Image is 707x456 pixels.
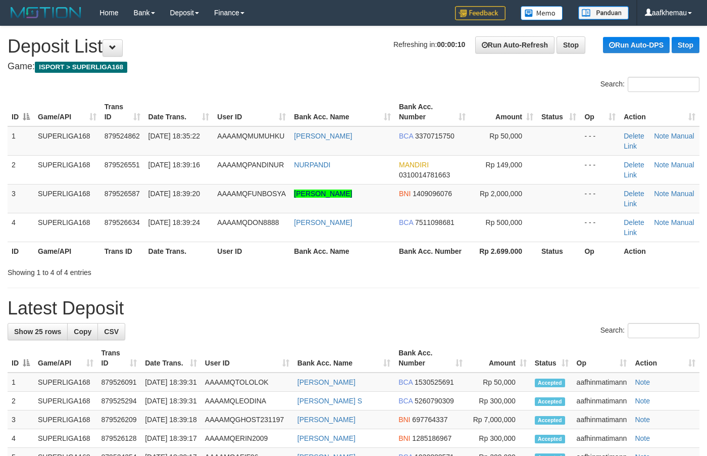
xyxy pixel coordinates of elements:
[297,434,356,442] a: [PERSON_NAME]
[580,242,620,260] th: Op
[628,77,699,92] input: Search:
[201,411,293,429] td: AAAAMQGHOST231197
[573,344,631,373] th: Op: activate to sort column ascending
[8,392,34,411] td: 2
[394,344,466,373] th: Bank Acc. Number: activate to sort column ascending
[8,36,699,57] h1: Deposit List
[398,378,413,386] span: BCA
[480,190,522,198] span: Rp 2,000,000
[34,126,100,156] td: SUPERLIGA168
[573,373,631,392] td: aafhinmatimann
[141,392,201,411] td: [DATE] 18:39:31
[399,190,411,198] span: BNI
[297,416,356,424] a: [PERSON_NAME]
[654,161,669,169] a: Note
[600,77,699,92] label: Search:
[537,98,580,126] th: Status: activate to sort column ascending
[395,98,470,126] th: Bank Acc. Number: activate to sort column ascending
[470,98,537,126] th: Amount: activate to sort column ascending
[141,411,201,429] td: [DATE] 18:39:18
[573,429,631,448] td: aafhinmatimann
[455,6,506,20] img: Feedback.jpg
[580,126,620,156] td: - - -
[578,6,629,20] img: panduan.png
[217,190,286,198] span: AAAAMQFUNBOSYA
[470,242,537,260] th: Rp 2.699.000
[67,323,98,340] a: Copy
[8,98,34,126] th: ID: activate to sort column descending
[654,218,669,226] a: Note
[141,373,201,392] td: [DATE] 18:39:31
[35,62,127,73] span: ISPORT > SUPERLIGA168
[631,344,699,373] th: Action: activate to sort column ascending
[141,344,201,373] th: Date Trans.: activate to sort column ascending
[201,373,293,392] td: AAAAMQTOLOLOK
[398,397,413,405] span: BCA
[97,411,141,429] td: 879526209
[412,416,447,424] span: Copy 697764337 to clipboard
[628,323,699,338] input: Search:
[8,155,34,184] td: 2
[600,323,699,338] label: Search:
[635,397,650,405] a: Note
[34,411,97,429] td: SUPERLIGA168
[201,429,293,448] td: AAAAMQERIN2009
[201,344,293,373] th: User ID: activate to sort column ascending
[398,416,410,424] span: BNI
[537,242,580,260] th: Status
[34,155,100,184] td: SUPERLIGA168
[293,344,394,373] th: Bank Acc. Name: activate to sort column ascending
[8,126,34,156] td: 1
[580,184,620,213] td: - - -
[34,213,100,242] td: SUPERLIGA168
[34,429,97,448] td: SUPERLIGA168
[34,184,100,213] td: SUPERLIGA168
[415,132,454,140] span: Copy 3370715750 to clipboard
[144,242,214,260] th: Date Trans.
[624,190,694,208] a: Manual Link
[654,132,669,140] a: Note
[104,328,119,336] span: CSV
[603,37,670,53] a: Run Auto-DPS
[620,242,699,260] th: Action
[573,411,631,429] td: aafhinmatimann
[97,429,141,448] td: 879526128
[148,161,200,169] span: [DATE] 18:39:16
[97,323,125,340] a: CSV
[620,98,699,126] th: Action: activate to sort column ascending
[105,132,140,140] span: 879524862
[654,190,669,198] a: Note
[399,161,429,169] span: MANDIRI
[97,392,141,411] td: 879525294
[8,62,699,72] h4: Game:
[486,218,522,226] span: Rp 500,000
[217,132,284,140] span: AAAAMQMUMUHKU
[34,373,97,392] td: SUPERLIGA168
[467,392,531,411] td: Rp 300,000
[14,328,61,336] span: Show 25 rows
[624,161,644,169] a: Delete
[213,98,290,126] th: User ID: activate to sort column ascending
[580,98,620,126] th: Op: activate to sort column ascending
[437,40,465,49] strong: 00:00:10
[294,132,352,140] a: [PERSON_NAME]
[624,161,694,179] a: Manual Link
[486,161,522,169] span: Rp 149,000
[467,429,531,448] td: Rp 300,000
[535,397,565,406] span: Accepted
[467,344,531,373] th: Amount: activate to sort column ascending
[624,190,644,198] a: Delete
[141,429,201,448] td: [DATE] 18:39:17
[34,242,100,260] th: Game/API
[8,323,68,340] a: Show 25 rows
[8,184,34,213] td: 3
[8,263,287,278] div: Showing 1 to 4 of 4 entries
[635,434,650,442] a: Note
[74,328,91,336] span: Copy
[580,155,620,184] td: - - -
[393,40,465,49] span: Refreshing in:
[8,411,34,429] td: 3
[8,5,84,20] img: MOTION_logo.png
[557,36,585,54] a: Stop
[395,242,470,260] th: Bank Acc. Number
